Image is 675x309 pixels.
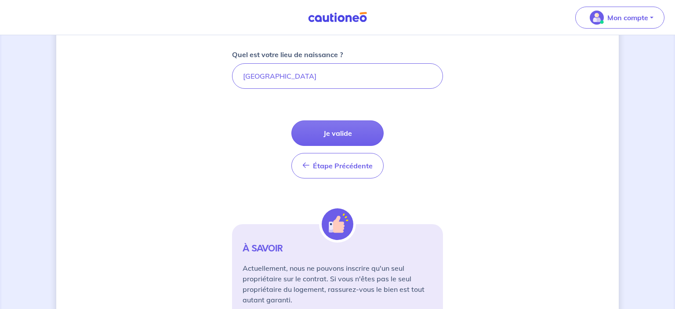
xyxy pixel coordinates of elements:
[232,49,343,60] p: Quel est votre lieu de naissance ?
[291,153,384,178] button: Étape Précédente
[322,208,353,240] img: illu_alert_hand.svg
[305,12,370,23] img: Cautioneo
[291,120,384,146] button: Je valide
[243,263,432,305] p: Actuellement, nous ne pouvons inscrire qu'un seul propriétaire sur le contrat. Si vous n'êtes pas...
[313,161,373,170] span: Étape Précédente
[243,242,283,255] strong: À SAVOIR
[607,12,648,23] p: Mon compte
[575,7,664,29] button: illu_account_valid_menu.svgMon compte
[590,11,604,25] img: illu_account_valid_menu.svg
[232,63,443,89] input: Paris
